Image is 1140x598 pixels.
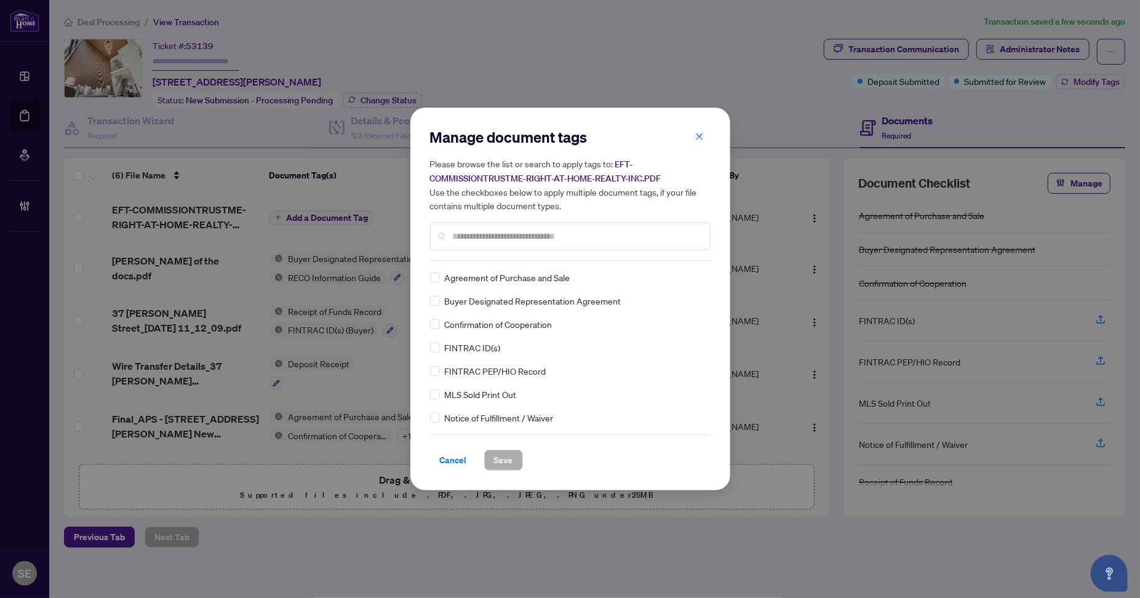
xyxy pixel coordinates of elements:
h2: Manage document tags [430,127,711,147]
button: Save [484,450,523,471]
h5: Please browse the list or search to apply tags to: Use the checkboxes below to apply multiple doc... [430,157,711,212]
span: Buyer Designated Representation Agreement [445,294,621,308]
button: Cancel [430,450,477,471]
span: close [695,132,704,141]
button: Open asap [1091,555,1128,592]
span: FINTRAC PEP/HIO Record [445,364,546,378]
span: Notice of Fulfillment / Waiver [445,411,554,425]
span: Confirmation of Cooperation [445,317,552,331]
span: Cancel [440,450,467,470]
span: MLS Sold Print Out [445,388,517,401]
span: FINTRAC ID(s) [445,341,501,354]
span: Agreement of Purchase and Sale [445,271,570,284]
